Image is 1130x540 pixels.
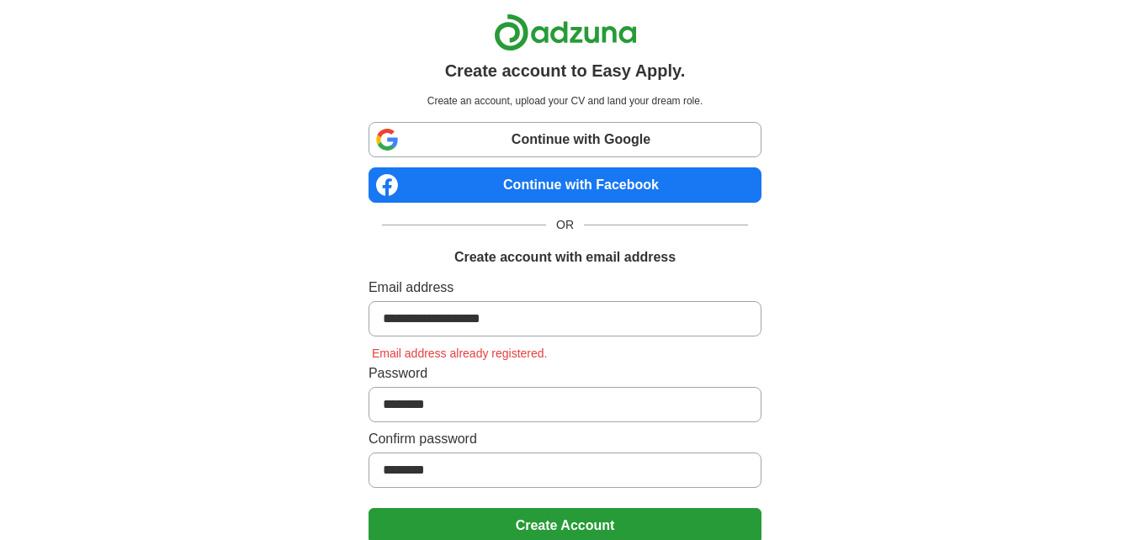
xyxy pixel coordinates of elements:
img: Adzuna logo [494,13,637,51]
label: Confirm password [369,429,761,449]
a: Continue with Facebook [369,167,761,203]
a: Continue with Google [369,122,761,157]
h1: Create account to Easy Apply. [445,58,686,83]
h1: Create account with email address [454,247,676,267]
span: Email address already registered. [369,347,551,360]
span: OR [546,216,584,234]
p: Create an account, upload your CV and land your dream role. [372,93,758,109]
label: Password [369,363,761,384]
label: Email address [369,278,761,298]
